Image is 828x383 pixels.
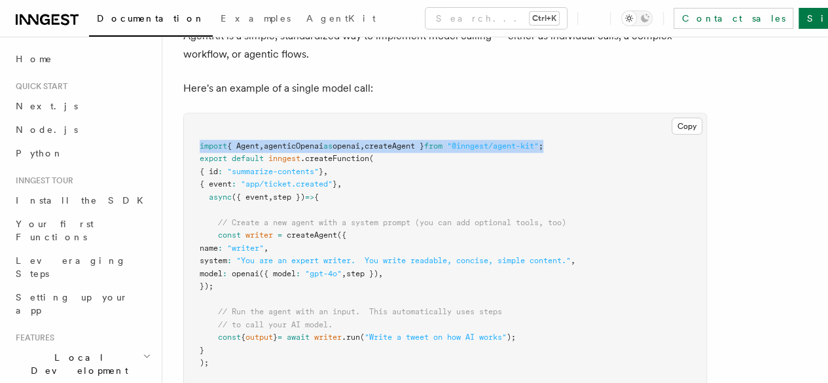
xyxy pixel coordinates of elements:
[223,269,227,278] span: :
[241,333,245,342] span: {
[337,179,342,189] span: ,
[337,230,346,240] span: ({
[200,167,218,176] span: { id
[16,292,128,316] span: Setting up your app
[10,141,154,165] a: Python
[305,192,314,202] span: =>
[259,269,296,278] span: ({ model
[346,269,378,278] span: step })
[200,346,204,355] span: }
[369,154,374,163] span: (
[268,154,300,163] span: inngest
[232,179,236,189] span: :
[236,256,571,265] span: "You are an expert writer. You write readable, concise, simple content."
[530,12,559,25] kbd: Ctrl+K
[227,256,232,265] span: :
[314,192,319,202] span: {
[10,189,154,212] a: Install the SDK
[200,282,213,291] span: });
[10,81,67,92] span: Quick start
[218,320,333,329] span: // to call your AI model.
[227,141,259,151] span: { Agent
[259,141,264,151] span: ,
[218,244,223,253] span: :
[10,351,143,377] span: Local Development
[10,175,73,186] span: Inngest tour
[674,8,793,29] a: Contact sales
[16,219,94,242] span: Your first Functions
[296,269,300,278] span: :
[227,244,264,253] span: "writer"
[245,230,273,240] span: writer
[10,47,154,71] a: Home
[200,244,218,253] span: name
[447,141,539,151] span: "@inngest/agent-kit"
[10,212,154,249] a: Your first Functions
[672,118,702,135] button: Copy
[232,269,259,278] span: openai
[200,256,227,265] span: system
[10,94,154,118] a: Next.js
[10,285,154,322] a: Setting up your app
[16,255,126,279] span: Leveraging Steps
[232,192,268,202] span: ({ event
[571,256,575,265] span: ,
[621,10,653,26] button: Toggle dark mode
[89,4,213,37] a: Documentation
[278,230,282,240] span: =
[209,192,232,202] span: async
[424,141,442,151] span: from
[539,141,543,151] span: ;
[323,141,333,151] span: as
[378,269,383,278] span: ,
[10,346,154,382] button: Local Development
[278,333,282,342] span: =
[300,154,369,163] span: .createFunction
[273,333,278,342] span: }
[507,333,516,342] span: );
[218,333,241,342] span: const
[218,218,566,227] span: // Create a new agent with a system prompt (you can add optional tools, too)
[241,179,333,189] span: "app/ticket.created"
[333,179,337,189] span: }
[365,141,424,151] span: createAgent }
[298,4,384,35] a: AgentKit
[268,192,273,202] span: ,
[221,13,291,24] span: Examples
[218,167,223,176] span: :
[200,154,227,163] span: export
[319,167,323,176] span: }
[16,52,52,65] span: Home
[232,154,264,163] span: default
[10,333,54,343] span: Features
[16,101,78,111] span: Next.js
[287,333,310,342] span: await
[245,333,273,342] span: output
[200,141,227,151] span: import
[342,333,360,342] span: .run
[218,307,502,316] span: // Run the agent with an input. This automatically uses steps
[360,333,365,342] span: (
[365,333,507,342] span: "Write a tweet on how AI works"
[264,244,268,253] span: ,
[305,269,342,278] span: "gpt-4o"
[183,27,707,64] p: AgentKit is a simple, standardized way to implement model calling — either as individual calls, a...
[10,118,154,141] a: Node.js
[16,124,78,135] span: Node.js
[425,8,567,29] button: Search...Ctrl+K
[213,4,298,35] a: Examples
[273,192,305,202] span: step })
[97,13,205,24] span: Documentation
[16,195,151,206] span: Install the SDK
[333,141,360,151] span: openai
[342,269,346,278] span: ,
[360,141,365,151] span: ,
[306,13,376,24] span: AgentKit
[200,269,223,278] span: model
[287,230,337,240] span: createAgent
[200,358,209,367] span: );
[264,141,323,151] span: agenticOpenai
[16,148,63,158] span: Python
[227,167,319,176] span: "summarize-contents"
[200,179,232,189] span: { event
